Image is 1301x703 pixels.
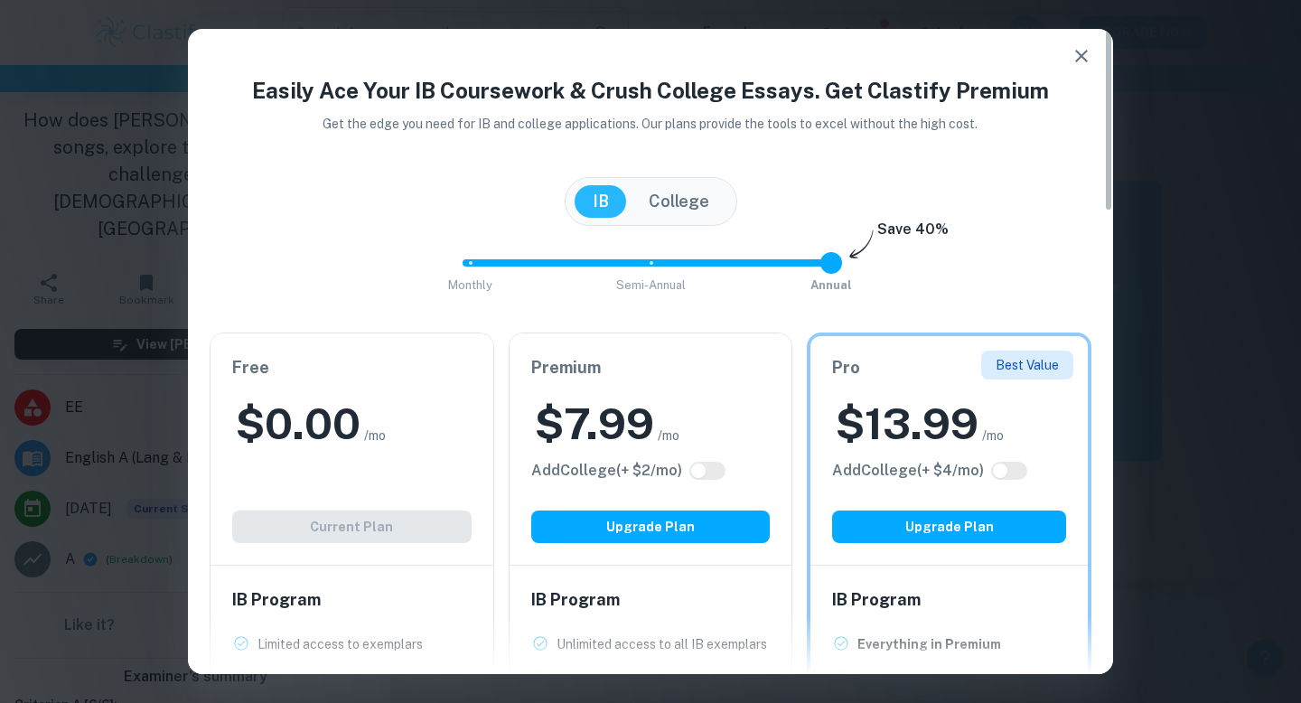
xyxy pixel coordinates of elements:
p: Best Value [996,355,1059,375]
button: IB [575,185,627,218]
h6: Save 40% [877,219,949,249]
h6: Click to see all the additional College features. [832,460,984,482]
h6: IB Program [232,587,472,613]
h6: Pro [832,355,1066,380]
h6: Free [232,355,472,380]
h2: $ 13.99 [836,395,978,453]
h6: Click to see all the additional College features. [531,460,682,482]
h2: $ 7.99 [535,395,654,453]
button: Upgrade Plan [531,511,771,543]
span: Annual [810,278,852,292]
h4: Easily Ace Your IB Coursework & Crush College Essays. Get Clastify Premium [210,74,1091,107]
span: /mo [982,426,1004,445]
h6: IB Program [832,587,1066,613]
span: Semi-Annual [616,278,686,292]
button: Upgrade Plan [832,511,1066,543]
h2: $ 0.00 [236,395,360,453]
h6: IB Program [531,587,771,613]
p: Get the edge you need for IB and college applications. Our plans provide the tools to excel witho... [298,114,1004,134]
span: Monthly [448,278,492,292]
button: College [631,185,727,218]
img: subscription-arrow.svg [849,230,874,260]
span: /mo [658,426,679,445]
h6: Premium [531,355,771,380]
span: /mo [364,426,386,445]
